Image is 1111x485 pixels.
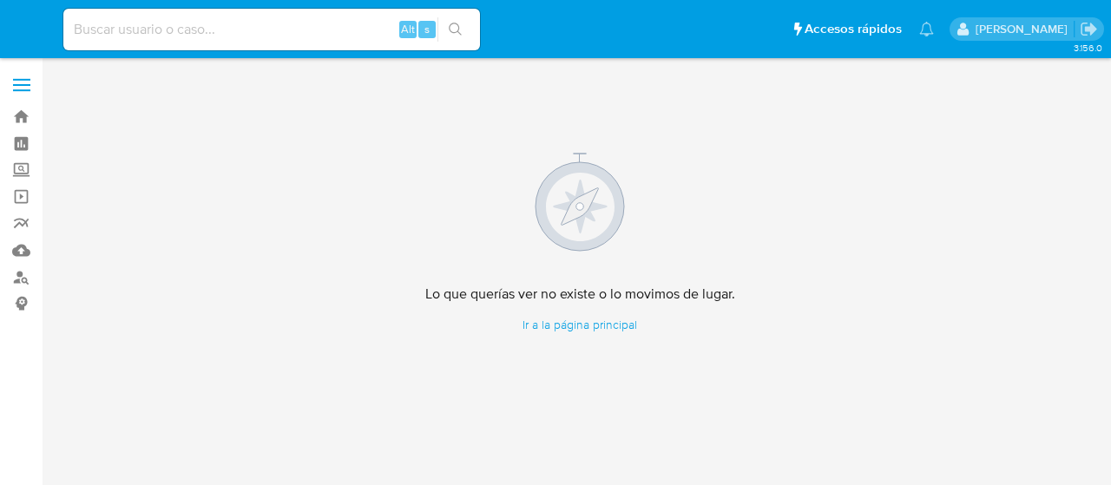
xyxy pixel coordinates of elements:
[805,20,902,38] span: Accesos rápidos
[1080,20,1098,38] a: Salir
[63,18,480,41] input: Buscar usuario o caso...
[976,21,1074,37] p: alicia.aldreteperez@mercadolibre.com.mx
[919,22,934,36] a: Notificaciones
[425,317,735,333] a: Ir a la página principal
[425,285,735,303] h4: Lo que querías ver no existe o lo movimos de lugar.
[437,17,473,42] button: search-icon
[401,21,415,37] span: Alt
[424,21,430,37] span: s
